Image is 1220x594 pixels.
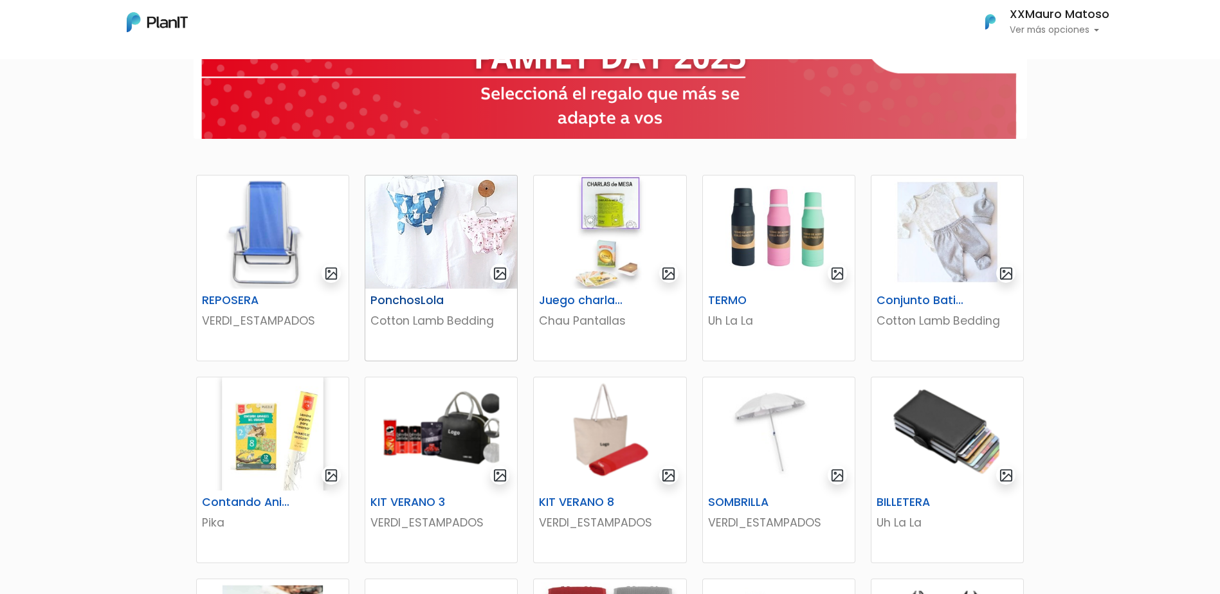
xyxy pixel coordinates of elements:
img: thumb_Captura_de_pantalla_2025-09-08_093528.png [871,377,1023,491]
img: gallery-light [324,266,339,281]
h6: SOMBRILLA [700,496,805,509]
h6: PonchosLola [363,294,468,307]
p: VERDI_ESTAMPADOS [202,312,343,329]
p: Cotton Lamb Bedding [877,312,1018,329]
p: Uh La La [877,514,1018,531]
a: gallery-light TERMO Uh La La [702,175,855,361]
img: gallery-light [493,266,507,281]
img: PlanIt Logo [976,8,1005,36]
img: thumb_Captura_de_pantalla_2025-09-09_103452.png [534,377,686,491]
img: gallery-light [830,266,845,281]
img: gallery-light [999,266,1014,281]
h6: Juego charlas de mesa + Cartas españolas [531,294,636,307]
img: thumb_Captura_de_pantalla_2025-09-09_101044.png [365,377,517,491]
img: thumb_image__copia___copia___copia_-Photoroom__11_.jpg [534,175,686,289]
h6: KIT VERANO 8 [531,496,636,509]
p: VERDI_ESTAMPADOS [539,514,680,531]
img: thumb_2FDA6350-6045-48DC-94DD-55C445378348-Photoroom__8_.jpg [871,175,1023,289]
h6: KIT VERANO 3 [363,496,468,509]
a: gallery-light REPOSERA VERDI_ESTAMPADOS [196,175,349,361]
p: Chau Pantallas [539,312,680,329]
p: Pika [202,514,343,531]
img: gallery-light [661,266,676,281]
a: gallery-light Juego charlas de mesa + Cartas españolas Chau Pantallas [533,175,686,361]
img: gallery-light [324,468,339,483]
a: gallery-light Conjunto Batita, Pelele y Gorro Cotton Lamb Bedding [871,175,1024,361]
div: ¿Necesitás ayuda? [66,12,185,37]
h6: TERMO [700,294,805,307]
p: Ver más opciones [1010,26,1109,35]
img: gallery-light [493,468,507,483]
img: gallery-light [830,468,845,483]
h6: XXMauro Matoso [1010,9,1109,21]
h6: Conjunto Batita, Pelele y Gorro [869,294,974,307]
a: gallery-light BILLETERA Uh La La [871,377,1024,563]
img: PlanIt Logo [127,12,188,32]
a: gallery-light SOMBRILLA VERDI_ESTAMPADOS [702,377,855,563]
a: gallery-light KIT VERANO 8 VERDI_ESTAMPADOS [533,377,686,563]
p: Cotton Lamb Bedding [370,312,512,329]
img: thumb_Ponchos.jpg [365,175,517,289]
a: gallery-light Contando Animales Puzle + Lamina Gigante Pika [196,377,349,563]
p: Uh La La [708,312,850,329]
p: VERDI_ESTAMPADOS [370,514,512,531]
p: VERDI_ESTAMPADOS [708,514,850,531]
a: gallery-light PonchosLola Cotton Lamb Bedding [365,175,518,361]
img: thumb_BD93420D-603B-4D67-A59E-6FB358A47D23.jpeg [703,377,855,491]
h6: REPOSERA [194,294,299,307]
img: thumb_2FDA6350-6045-48DC-94DD-55C445378348-Photoroom__12_.jpg [197,377,349,491]
button: PlanIt Logo XXMauro Matoso Ver más opciones [969,5,1109,39]
img: thumb_Lunchera_1__1___copia_-Photoroom__89_.jpg [703,175,855,289]
img: thumb_Captura_de_pantalla_2024-09-05_150832.png [197,175,349,289]
img: gallery-light [999,468,1014,483]
h6: Contando Animales Puzle + Lamina Gigante [194,496,299,509]
h6: BILLETERA [869,496,974,509]
a: gallery-light KIT VERANO 3 VERDI_ESTAMPADOS [365,377,518,563]
img: gallery-light [661,468,676,483]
